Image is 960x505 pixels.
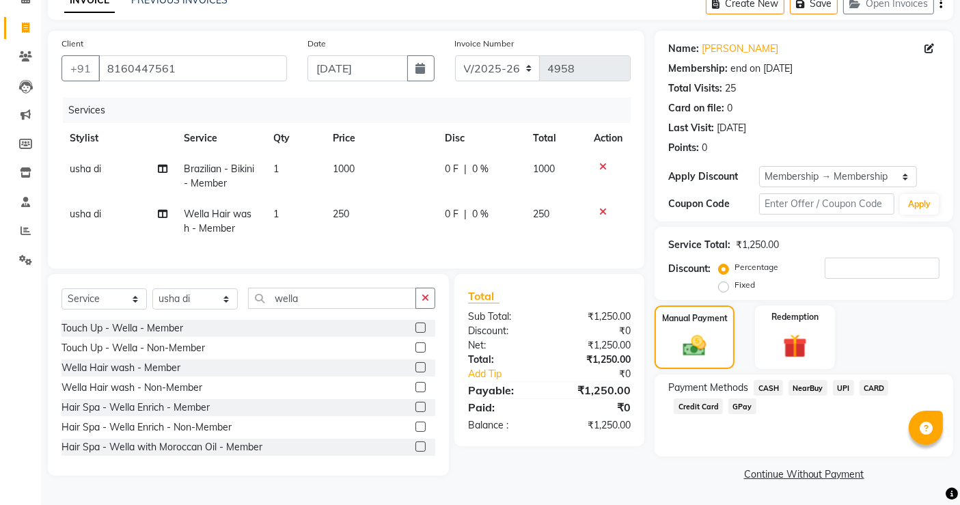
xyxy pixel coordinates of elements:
div: Membership: [668,62,728,76]
div: Name: [668,42,699,56]
span: Payment Methods [668,381,748,395]
th: Stylist [61,123,176,154]
span: Credit Card [674,398,723,414]
span: Wella Hair wash - Member [184,208,251,234]
div: Balance : [458,418,549,433]
div: Wella Hair wash - Non-Member [61,381,202,395]
label: Fixed [735,279,755,291]
div: ₹1,250.00 [549,353,641,367]
div: [DATE] [717,121,746,135]
div: Hair Spa - Wella Enrich - Member [61,400,210,415]
span: usha di [70,208,101,220]
div: Total: [458,353,549,367]
div: 0 [702,141,707,155]
div: end on [DATE] [730,62,793,76]
button: Apply [900,194,939,215]
div: Service Total: [668,238,730,252]
div: Total Visits: [668,81,722,96]
th: Action [586,123,631,154]
div: Coupon Code [668,197,758,211]
div: ₹0 [549,324,641,338]
img: _gift.svg [776,331,814,361]
label: Client [61,38,83,50]
div: ₹0 [565,367,642,381]
span: 0 % [472,207,489,221]
div: ₹1,250.00 [549,418,641,433]
th: Service [176,123,265,154]
span: GPay [728,398,756,414]
div: Services [63,98,641,123]
div: Last Visit: [668,121,714,135]
span: 0 % [472,162,489,176]
span: 250 [333,208,349,220]
label: Percentage [735,261,778,273]
th: Price [325,123,437,154]
label: Manual Payment [662,312,728,325]
span: 1 [273,163,279,175]
div: ₹1,250.00 [549,382,641,398]
input: Search or Scan [248,288,416,309]
span: 1000 [533,163,555,175]
th: Qty [265,123,325,154]
span: 0 F [445,207,458,221]
div: ₹1,250.00 [549,310,641,324]
input: Enter Offer / Coupon Code [759,193,894,215]
div: 25 [725,81,736,96]
span: CARD [860,380,889,396]
div: 0 [727,101,732,115]
label: Redemption [771,311,819,323]
th: Total [525,123,586,154]
div: Net: [458,338,549,353]
span: 0 F [445,162,458,176]
div: Hair Spa - Wella with Moroccan Oil - Member [61,440,262,454]
input: Search by Name/Mobile/Email/Code [98,55,287,81]
div: Discount: [458,324,549,338]
div: Touch Up - Wella - Non-Member [61,341,205,355]
th: Disc [437,123,525,154]
div: Touch Up - Wella - Member [61,321,183,336]
span: | [464,207,467,221]
span: usha di [70,163,101,175]
label: Invoice Number [455,38,515,50]
img: _cash.svg [676,333,713,359]
a: [PERSON_NAME] [702,42,778,56]
div: Payable: [458,382,549,398]
a: Add Tip [458,367,564,381]
span: 1000 [333,163,355,175]
span: Brazilian - Bikini - Member [184,163,254,189]
div: ₹1,250.00 [549,338,641,353]
span: 250 [533,208,549,220]
div: ₹0 [549,399,641,415]
div: Hair Spa - Wella Enrich - Non-Member [61,420,232,435]
div: Wella Hair wash - Member [61,361,180,375]
div: ₹1,250.00 [736,238,779,252]
a: Continue Without Payment [657,467,950,482]
div: Apply Discount [668,169,758,184]
span: CASH [754,380,783,396]
span: | [464,162,467,176]
span: UPI [833,380,854,396]
span: 1 [273,208,279,220]
span: Total [468,289,499,303]
div: Card on file: [668,101,724,115]
button: +91 [61,55,100,81]
div: Discount: [668,262,711,276]
span: NearBuy [788,380,827,396]
label: Date [307,38,326,50]
div: Paid: [458,399,549,415]
div: Sub Total: [458,310,549,324]
div: Points: [668,141,699,155]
